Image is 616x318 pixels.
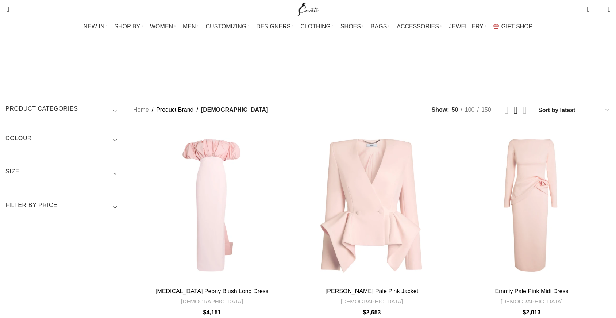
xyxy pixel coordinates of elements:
[256,19,293,34] a: DESIGNERS
[363,309,366,315] span: $
[5,134,122,147] h3: COLOUR
[203,309,207,315] span: $
[363,309,381,315] bdi: 2,653
[523,309,526,315] span: $
[203,309,221,315] bdi: 4,151
[523,309,541,315] bdi: 2,013
[453,126,611,284] a: Emmiy Pale Pink Midi Dress
[206,19,249,34] a: CUSTOMIZING
[181,298,243,305] a: [DEMOGRAPHIC_DATA]
[495,288,569,294] a: Emmiy Pale Pink Midi Dress
[155,288,269,294] a: [MEDICAL_DATA] Peony Blush Long Dress
[449,23,484,30] span: JEWELLERY
[493,24,499,29] img: GiftBag
[296,5,320,12] a: Site logo
[397,23,439,30] span: ACCESSORIES
[371,19,389,34] a: BAGS
[256,23,290,30] span: DESIGNERS
[5,168,122,180] h3: SIZE
[595,2,602,16] div: My Wishlist
[397,19,442,34] a: ACCESSORIES
[371,23,387,30] span: BAGS
[183,23,196,30] span: MEN
[597,7,602,13] span: 0
[341,298,403,305] a: [DEMOGRAPHIC_DATA]
[183,19,198,34] a: MEN
[493,19,533,34] a: GIFT SHOP
[5,105,122,117] h3: Product categories
[326,288,418,294] a: [PERSON_NAME] Pale Pink Jacket
[150,19,176,34] a: WOMEN
[114,23,140,30] span: SHOP BY
[5,201,122,214] h3: Filter by price
[206,23,247,30] span: CUSTOMIZING
[501,298,563,305] a: [DEMOGRAPHIC_DATA]
[583,2,593,16] a: 0
[84,19,107,34] a: NEW IN
[2,2,9,16] a: Search
[2,19,614,34] div: Main navigation
[501,23,533,30] span: GIFT SHOP
[133,126,291,284] a: Milia Peony Blush Long Dress
[340,23,361,30] span: SHOES
[588,4,593,9] span: 0
[300,19,333,34] a: CLOTHING
[340,19,363,34] a: SHOES
[150,23,173,30] span: WOMEN
[300,23,331,30] span: CLOTHING
[449,19,486,34] a: JEWELLERY
[293,126,451,284] a: Renna Pale Pink Jacket
[114,19,143,34] a: SHOP BY
[84,23,105,30] span: NEW IN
